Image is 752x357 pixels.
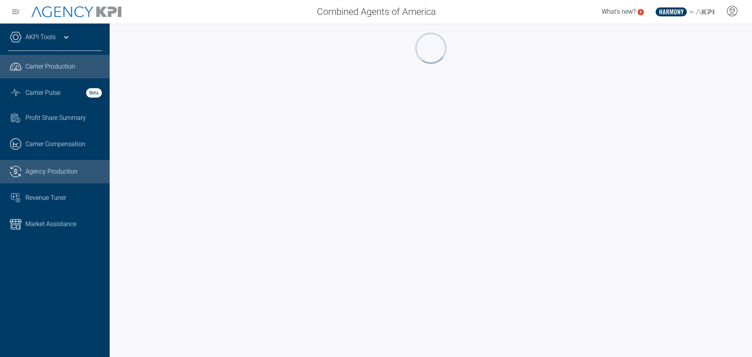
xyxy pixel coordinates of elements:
div: oval-loading [414,31,448,65]
span: Market Assistance [25,219,76,229]
span: Carrier Production [25,62,75,71]
span: Revenue Tuner [25,193,66,203]
a: AKPI Tools [25,33,56,42]
span: Carrier Pulse [25,88,60,98]
span: Carrier Compensation [25,140,85,149]
a: 5 [638,9,644,15]
strong: Beta [86,88,102,98]
span: What's new? [602,8,636,15]
span: Profit Share Summary [25,113,86,123]
span: Agency Production [25,167,78,176]
text: 5 [640,10,642,14]
img: AgencyKPI [31,6,121,18]
span: Combined Agents of America [317,5,436,19]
